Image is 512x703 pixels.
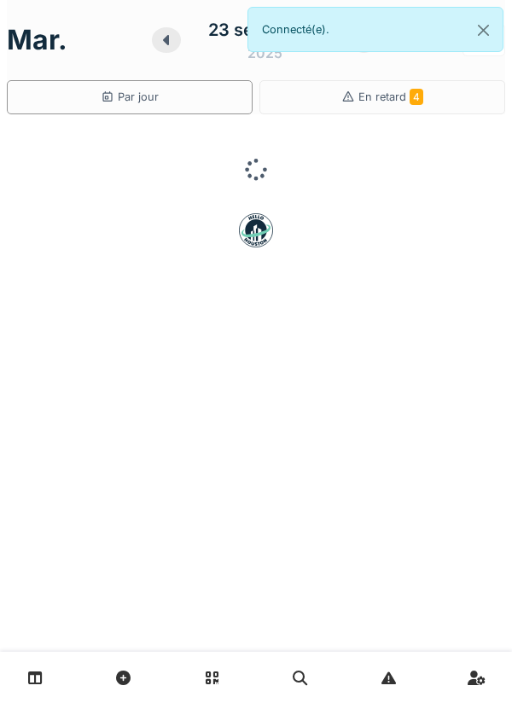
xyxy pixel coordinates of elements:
[247,43,282,63] div: 2025
[410,89,423,105] span: 4
[247,7,503,52] div: Connecté(e).
[7,24,67,56] h1: mar.
[358,90,423,103] span: En retard
[464,8,503,53] button: Close
[208,17,323,43] div: 23 septembre
[239,213,273,247] img: badge-BVDL4wpA.svg
[101,89,159,105] div: Par jour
